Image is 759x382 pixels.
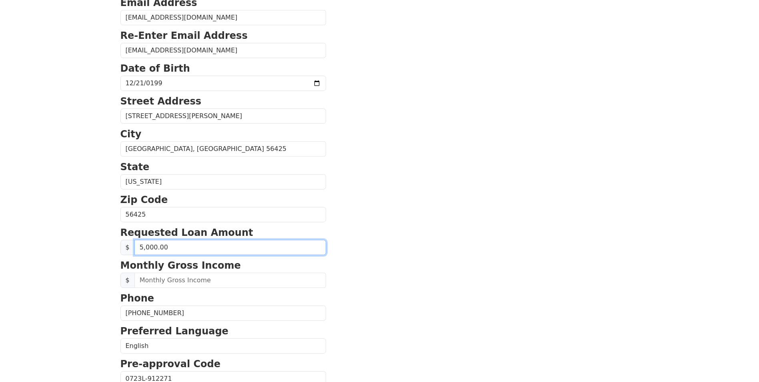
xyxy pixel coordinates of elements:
input: 0.00 [134,240,326,255]
input: Zip Code [120,207,326,222]
p: Monthly Gross Income [120,258,326,273]
input: Phone [120,306,326,321]
strong: Phone [120,293,154,304]
strong: Date of Birth [120,63,190,74]
strong: Preferred Language [120,326,228,337]
strong: Street Address [120,96,202,107]
strong: State [120,161,150,173]
strong: Pre-approval Code [120,358,221,370]
strong: Re-Enter Email Address [120,30,248,41]
input: Re-Enter Email Address [120,43,326,58]
span: $ [120,240,135,255]
strong: Requested Loan Amount [120,227,253,238]
input: Street Address [120,109,326,124]
input: Monthly Gross Income [134,273,326,288]
span: $ [120,273,135,288]
input: Email Address [120,10,326,25]
strong: City [120,129,142,140]
strong: Zip Code [120,194,168,205]
input: City [120,141,326,157]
